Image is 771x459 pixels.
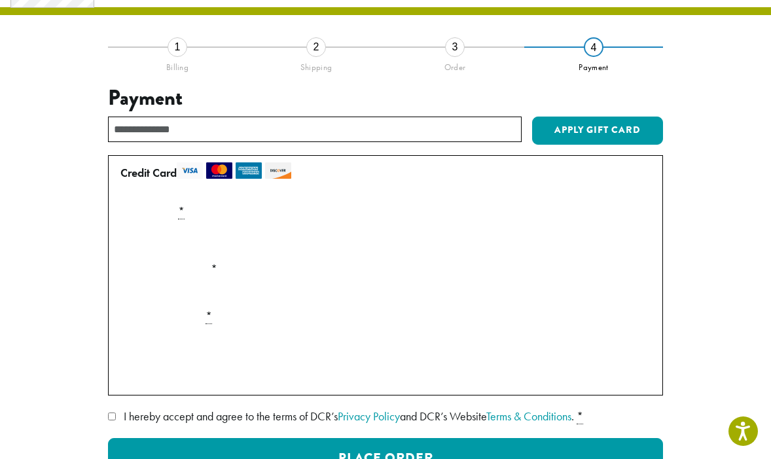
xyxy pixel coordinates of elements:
h3: Payment [108,86,663,111]
div: 4 [584,37,603,57]
div: Payment [524,57,663,73]
div: 3 [445,37,465,57]
div: 1 [168,37,187,57]
div: Order [385,57,524,73]
a: Terms & Conditions [486,409,571,424]
a: Privacy Policy [338,409,400,424]
div: 2 [306,37,326,57]
abbr: required [206,308,212,324]
img: visa [177,162,203,179]
div: Shipping [247,57,385,73]
div: Billing [108,57,247,73]
img: discover [265,162,291,179]
span: I hereby accept and agree to the terms of DCR’s and DCR’s Website . [124,409,574,424]
button: Apply Gift Card [532,117,663,145]
input: I hereby accept and agree to the terms of DCR’sPrivacy Policyand DCR’s WebsiteTerms & Conditions. * [108,413,116,420]
img: mastercard [206,162,232,179]
img: amex [236,162,262,179]
abbr: required [577,409,583,424]
abbr: required [178,204,185,219]
label: Credit Card [120,162,645,183]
